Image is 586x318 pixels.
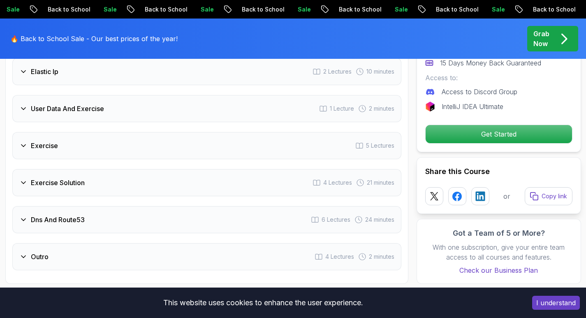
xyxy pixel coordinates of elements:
[366,67,394,76] span: 10 minutes
[369,104,394,113] span: 2 minutes
[37,5,93,14] p: Back to School
[367,179,394,187] span: 21 minutes
[440,58,541,68] p: 15 Days Money Back Guaranteed
[442,87,517,97] p: Access to Discord Group
[425,125,572,144] button: Get Started
[12,169,401,196] button: Exercise Solution4 Lectures 21 minutes
[522,5,578,14] p: Back to School
[10,34,178,44] p: 🔥 Back to School Sale - Our best prices of the year!
[425,242,572,262] p: With one subscription, give your entire team access to all courses and features.
[425,265,572,275] a: Check our Business Plan
[503,191,510,201] p: or
[231,5,287,14] p: Back to School
[425,102,435,111] img: jetbrains logo
[31,215,85,225] h3: Dns And Route53
[12,58,401,85] button: Elastic Ip2 Lectures 10 minutes
[31,252,49,262] h3: Outro
[533,29,549,49] p: Grab Now
[369,253,394,261] span: 2 minutes
[12,243,401,270] button: Outro4 Lectures 2 minutes
[325,253,354,261] span: 4 Lectures
[425,73,572,83] p: Access to:
[190,5,216,14] p: Sale
[425,5,481,14] p: Back to School
[532,296,580,310] button: Accept cookies
[322,216,350,224] span: 6 Lectures
[442,102,503,111] p: IntelliJ IDEA Ultimate
[6,294,520,312] div: This website uses cookies to enhance the user experience.
[12,132,401,159] button: Exercise5 Lectures
[93,5,119,14] p: Sale
[31,104,104,114] h3: User Data And Exercise
[134,5,190,14] p: Back to School
[287,5,313,14] p: Sale
[31,141,58,151] h3: Exercise
[425,227,572,239] h3: Got a Team of 5 or More?
[323,179,352,187] span: 4 Lectures
[425,166,572,177] h2: Share this Course
[31,178,85,188] h3: Exercise Solution
[525,187,572,205] button: Copy link
[330,104,354,113] span: 1 Lecture
[366,142,394,150] span: 5 Lectures
[12,206,401,233] button: Dns And Route536 Lectures 24 minutes
[323,67,352,76] span: 2 Lectures
[31,67,58,77] h3: Elastic Ip
[542,192,567,200] p: Copy link
[481,5,507,14] p: Sale
[365,216,394,224] span: 24 minutes
[328,5,384,14] p: Back to School
[12,95,401,122] button: User Data And Exercise1 Lecture 2 minutes
[384,5,410,14] p: Sale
